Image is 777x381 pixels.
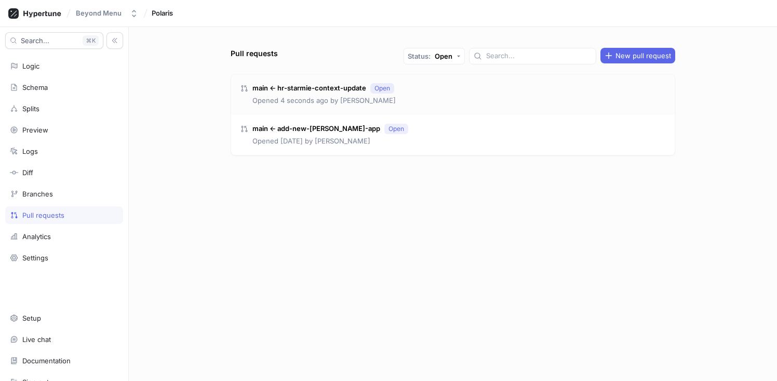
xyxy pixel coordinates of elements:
div: Beyond Menu [76,9,122,18]
div: Open [374,84,390,93]
div: Documentation [22,357,71,365]
div: Analytics [22,232,51,241]
div: Open [435,53,452,60]
span: Polaris [152,9,173,17]
button: Search...K [5,32,103,49]
div: Logic [22,62,39,70]
button: Beyond Menu [72,5,142,22]
div: Setup [22,314,41,322]
button: Status: Open [404,48,465,64]
div: Diff [22,168,33,177]
div: Pull requests [231,48,278,59]
div: Settings [22,254,48,262]
div: Logs [22,147,38,155]
p: Opened [DATE] by [PERSON_NAME] [252,136,370,147]
div: Preview [22,126,48,134]
span: New pull request [615,52,671,59]
p: Opened 4 seconds ago by [PERSON_NAME] [252,96,396,106]
p: Status: [408,53,431,60]
a: Documentation [5,352,123,370]
span: Search... [21,37,49,44]
p: main ← hr-starmie-context-update [252,83,366,94]
p: main ← add-new-[PERSON_NAME]-app [252,124,380,134]
button: New pull request [600,48,675,63]
div: Branches [22,190,53,198]
div: Schema [22,83,48,91]
div: Splits [22,104,39,113]
div: Open [388,124,404,134]
div: K [83,35,99,46]
div: Pull requests [22,211,64,219]
input: Search... [486,51,592,61]
div: Live chat [22,335,51,344]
